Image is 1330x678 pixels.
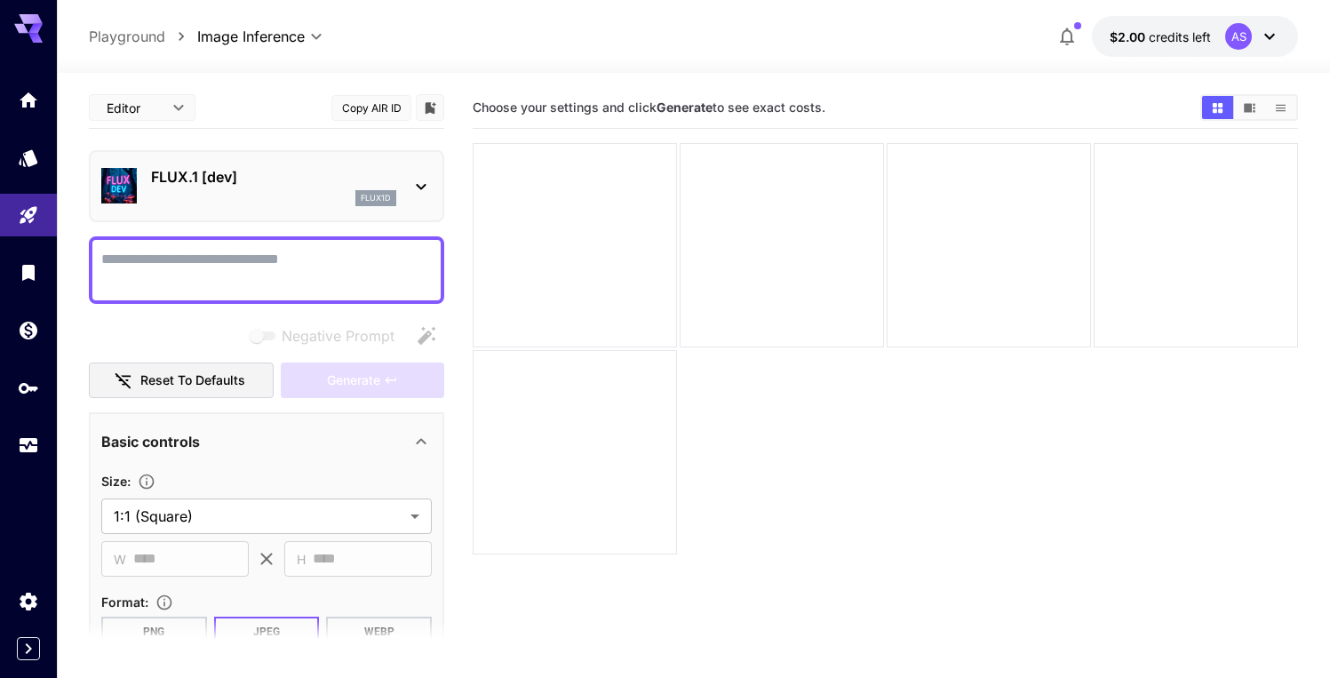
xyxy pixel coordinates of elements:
span: Editor [107,99,162,117]
a: Playground [89,26,165,47]
button: Show media in list view [1265,96,1296,119]
button: Add to library [422,97,438,118]
span: Negative Prompt [282,325,394,347]
span: credits left [1149,29,1211,44]
span: Choose your settings and click to see exact costs. [473,100,825,115]
span: Size : [101,474,131,489]
span: W [114,549,126,570]
span: $2.00 [1110,29,1149,44]
p: flux1d [361,192,391,204]
div: Show media in grid viewShow media in video viewShow media in list view [1200,94,1298,121]
div: API Keys [18,377,39,399]
button: Expand sidebar [17,637,40,660]
span: H [297,549,306,570]
p: Basic controls [101,431,200,452]
div: FLUX.1 [dev]flux1d [101,159,432,213]
div: Models [18,147,39,169]
div: Home [18,89,39,111]
div: Wallet [18,319,39,341]
button: Choose the file format for the output image. [148,594,180,611]
div: $2.00 [1110,28,1211,46]
button: Show media in grid view [1202,96,1233,119]
b: Generate [657,100,713,115]
div: Usage [18,435,39,457]
button: Show media in video view [1234,96,1265,119]
button: Adjust the dimensions of the generated image by specifying its width and height in pixels, or sel... [131,473,163,491]
div: Playground [18,204,39,227]
button: $2.00AS [1092,16,1298,57]
button: PNG [101,617,207,647]
nav: breadcrumb [89,26,197,47]
div: Basic controls [101,420,432,463]
p: FLUX.1 [dev] [151,166,396,187]
button: Copy AIR ID [331,95,411,121]
span: Format : [101,594,148,610]
div: Settings [18,590,39,612]
button: Reset to defaults [89,363,274,399]
div: Library [18,261,39,283]
span: Image Inference [197,26,305,47]
button: WEBP [326,617,432,647]
span: 1:1 (Square) [114,506,403,527]
button: JPEG [214,617,320,647]
span: Negative prompts are not compatible with the selected model. [246,324,409,347]
div: AS [1225,23,1252,50]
